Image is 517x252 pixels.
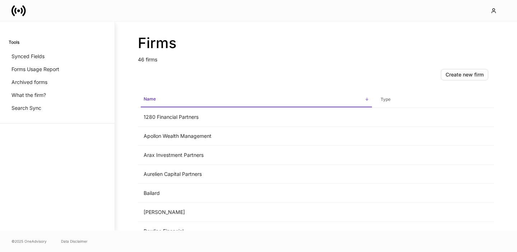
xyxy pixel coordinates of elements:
a: Search Sync [9,102,106,115]
a: Synced Fields [9,50,106,63]
a: Forms Usage Report [9,63,106,76]
td: Apollon Wealth Management [138,127,375,146]
p: Synced Fields [11,53,45,60]
button: Create new firm [441,69,488,80]
a: Archived forms [9,76,106,89]
p: What the firm? [11,92,46,99]
span: Type [378,92,491,107]
p: Search Sync [11,104,41,112]
td: Bowline Financial [138,222,375,241]
a: Data Disclaimer [61,238,88,244]
td: Bailard [138,184,375,203]
p: Forms Usage Report [11,66,59,73]
td: [PERSON_NAME] [138,203,375,222]
span: © 2025 OneAdvisory [11,238,47,244]
h6: Tools [9,39,19,46]
p: 46 firms [138,52,494,63]
td: Arax Investment Partners [138,146,375,165]
td: 1280 Financial Partners [138,108,375,127]
span: Name [141,92,372,107]
p: Archived forms [11,79,47,86]
h2: Firms [138,34,494,52]
div: Create new firm [446,72,484,77]
td: Aurelien Capital Partners [138,165,375,184]
h6: Type [381,96,391,103]
a: What the firm? [9,89,106,102]
h6: Name [144,95,156,102]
